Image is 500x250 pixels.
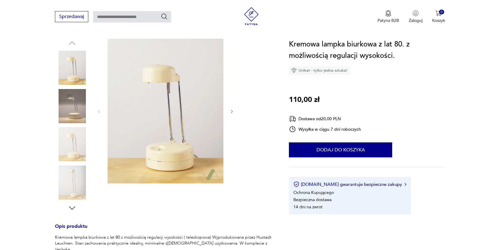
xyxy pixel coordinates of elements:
[432,18,445,23] p: Koszyk
[55,51,89,85] img: Zdjęcie produktu Kremowa lampka biurkowa z lat 80. z możliwością regulacji wysokości.
[377,10,399,23] button: Patyna B2B
[293,181,299,187] img: Ikona certyfikatu
[55,15,88,19] a: Sprzedawaj
[377,10,399,23] a: Ikona medaluPatyna B2B
[405,183,406,186] img: Ikona strzałki w prawo
[55,225,274,234] h3: Opis produktu
[289,39,445,61] h1: Kremowa lampka biurkowa z lat 80. z możliwością regulacji wysokości.
[289,142,392,157] button: Dodaj do koszyka
[377,18,399,23] p: Patyna B2B
[293,181,406,187] button: [DOMAIN_NAME] gwarantuje bezpieczne zakupy
[55,165,89,200] img: Zdjęcie produktu Kremowa lampka biurkowa z lat 80. z możliwością regulacji wysokości.
[55,127,89,161] img: Zdjęcie produktu Kremowa lampka biurkowa z lat 80. z możliwością regulacji wysokości.
[289,115,296,123] img: Ikona dostawy
[55,11,88,22] button: Sprzedawaj
[409,18,423,23] p: Zaloguj
[289,66,350,75] div: Unikat - tylko jedna sztuka!
[293,190,334,195] li: Ochrona Kupującego
[413,10,419,16] img: Ikonka użytkownika
[439,10,444,15] div: 0
[293,197,332,203] li: Bezpieczna dostawa
[55,89,89,123] img: Zdjęcie produktu Kremowa lampka biurkowa z lat 80. z możliwością regulacji wysokości.
[432,10,445,23] button: 0Koszyk
[108,39,223,183] img: Zdjęcie produktu Kremowa lampka biurkowa z lat 80. z możliwością regulacji wysokości.
[435,10,441,16] img: Ikona koszyka
[409,10,423,23] button: Zaloguj
[161,13,168,20] button: Szukaj
[242,7,260,25] img: Patyna - sklep z meblami i dekoracjami vintage
[289,115,361,123] div: Dostawa od 20,00 PLN
[385,10,391,17] img: Ikona medalu
[289,94,320,106] p: 110,00 zł
[293,204,323,210] li: 14 dni na zwrot
[291,68,297,73] img: Ikona diamentu
[289,126,361,133] div: Wysyłka w ciągu 7 dni roboczych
